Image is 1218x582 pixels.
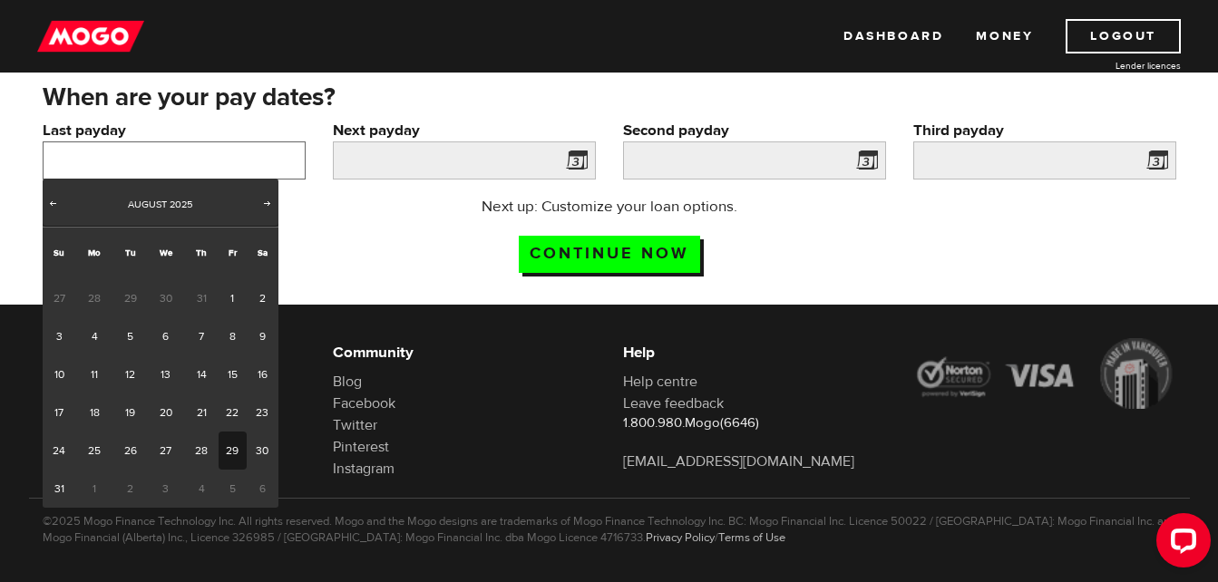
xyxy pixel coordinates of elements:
[125,247,136,258] span: Tuesday
[623,394,724,412] a: Leave feedback
[160,247,172,258] span: Wednesday
[196,247,207,258] span: Thursday
[76,393,113,432] a: 18
[623,452,854,470] a: [EMAIL_ADDRESS][DOMAIN_NAME]
[147,470,184,508] span: 3
[623,342,886,364] h6: Help
[247,393,278,432] a: 23
[219,279,247,317] a: 1
[113,355,147,393] a: 12
[247,432,278,470] a: 30
[45,196,60,210] span: Prev
[147,355,184,393] a: 13
[429,196,789,218] p: Next up: Customize your loan options.
[333,342,596,364] h6: Community
[147,432,184,470] a: 27
[843,19,943,53] a: Dashboard
[623,120,886,141] label: Second payday
[43,393,76,432] a: 17
[170,198,192,211] span: 2025
[43,432,76,470] a: 24
[229,247,237,258] span: Friday
[247,470,278,508] span: 6
[333,373,362,391] a: Blog
[1142,506,1218,582] iframe: LiveChat chat widget
[147,393,184,432] a: 20
[76,470,113,508] span: 1
[184,317,218,355] a: 7
[113,393,147,432] a: 19
[43,513,1176,546] p: ©2025 Mogo Finance Technology Inc. All rights reserved. Mogo and the Mogo designs are trademarks ...
[43,120,306,141] label: Last payday
[113,279,147,317] span: 29
[147,317,184,355] a: 6
[333,120,596,141] label: Next payday
[76,355,113,393] a: 11
[76,279,113,317] span: 28
[184,355,218,393] a: 14
[333,416,377,434] a: Twitter
[43,83,1176,112] h3: When are your pay dates?
[44,196,63,214] a: Prev
[184,393,218,432] a: 21
[128,198,167,211] span: August
[43,279,76,317] span: 27
[333,394,395,412] a: Facebook
[913,120,1176,141] label: Third payday
[43,470,76,508] a: 31
[113,470,147,508] span: 2
[76,317,113,355] a: 4
[37,19,144,53] img: mogo_logo-11ee424be714fa7cbb0f0f49df9e16ec.png
[247,317,278,355] a: 9
[260,196,275,210] span: Next
[333,438,389,456] a: Pinterest
[219,470,247,508] span: 5
[43,317,76,355] a: 3
[646,530,715,545] a: Privacy Policy
[184,279,218,317] span: 31
[76,432,113,470] a: 25
[147,279,184,317] span: 30
[113,317,147,355] a: 5
[219,317,247,355] a: 8
[913,338,1176,409] img: legal-icons-92a2ffecb4d32d839781d1b4e4802d7b.png
[113,432,147,470] a: 26
[247,279,278,317] a: 2
[54,247,64,258] span: Sunday
[623,414,886,432] p: 1.800.980.Mogo(6646)
[623,373,697,391] a: Help centre
[219,432,247,470] a: 29
[88,247,101,258] span: Monday
[258,196,277,214] a: Next
[1066,19,1181,53] a: Logout
[184,470,218,508] span: 4
[184,432,218,470] a: 28
[333,460,395,478] a: Instagram
[247,355,278,393] a: 16
[43,355,76,393] a: 10
[219,355,247,393] a: 15
[519,236,700,273] input: Continue now
[219,393,247,432] a: 22
[1045,59,1181,73] a: Lender licences
[258,247,268,258] span: Saturday
[976,19,1033,53] a: Money
[718,530,785,545] a: Terms of Use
